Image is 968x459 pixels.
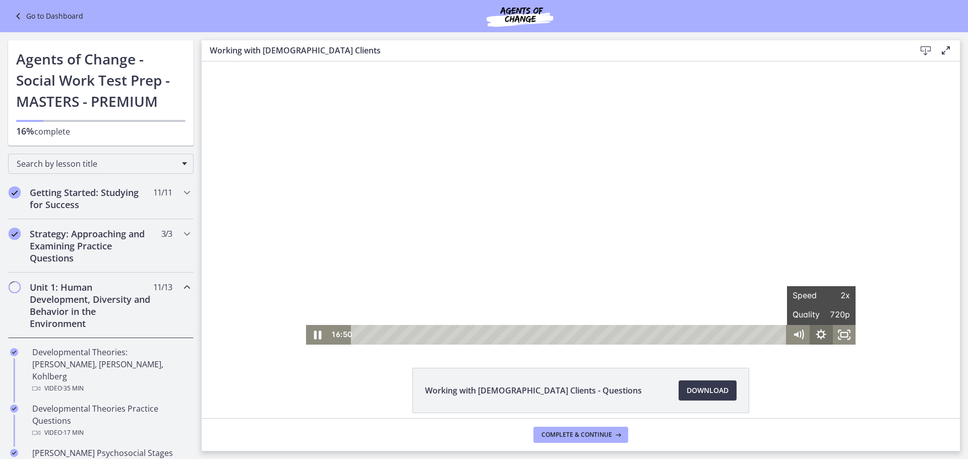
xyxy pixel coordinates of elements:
span: Quality [591,244,620,264]
button: Fullscreen [631,264,654,283]
a: Download [679,380,737,401]
a: Go to Dashboard [12,10,83,22]
div: Video [32,382,190,395]
div: Video [32,427,190,439]
i: Completed [10,405,18,413]
button: Quality720p [585,244,654,264]
span: Speed [591,225,620,244]
span: 16% [16,125,34,137]
i: Completed [9,228,21,240]
i: Completed [10,348,18,356]
button: Mute [585,264,608,283]
span: · 35 min [62,382,84,395]
button: Speed2x [585,225,654,244]
span: 11 / 13 [153,281,172,293]
i: Completed [10,449,18,457]
i: Completed [9,186,21,199]
span: Working with [DEMOGRAPHIC_DATA] Clients - Questions [425,384,642,397]
span: Complete & continue [541,431,612,439]
div: Search by lesson title [8,154,194,174]
span: 720p [620,244,648,264]
span: 3 / 3 [161,228,172,240]
h3: Working with [DEMOGRAPHIC_DATA] Clients [210,44,899,56]
span: · 17 min [62,427,84,439]
div: Developmental Theories Practice Questions [32,403,190,439]
button: Hide settings menu [608,264,631,283]
h2: Strategy: Approaching and Examining Practice Questions [30,228,153,264]
h1: Agents of Change - Social Work Test Prep - MASTERS - PREMIUM [16,48,186,112]
span: Download [687,384,729,397]
img: Agents of Change Social Work Test Prep [459,4,580,28]
div: Developmental Theories: [PERSON_NAME], [PERSON_NAME], Kohlberg [32,346,190,395]
iframe: Video Lesson [202,61,960,345]
span: 11 / 11 [153,186,172,199]
h2: Getting Started: Studying for Success [30,186,153,211]
h2: Unit 1: Human Development, Diversity and Behavior in the Environment [30,281,153,330]
button: Complete & continue [533,427,628,443]
span: Search by lesson title [17,158,177,169]
span: 2x [620,225,648,244]
p: complete [16,125,186,138]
